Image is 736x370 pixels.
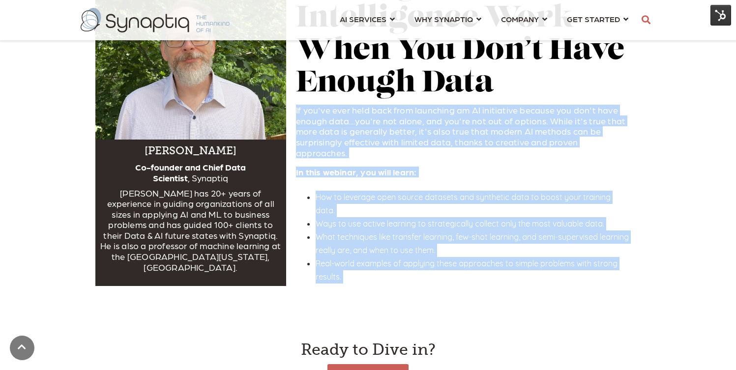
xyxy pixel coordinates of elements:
[100,144,282,157] h5: [PERSON_NAME]
[501,10,547,28] a: COMPANY
[316,191,631,217] li: How to leverage open source datasets and synthetic data to boost your training data.
[567,10,628,28] a: GET STARTED
[316,230,631,257] li: What techniques like transfer learning, few-shot learning, and semi-supervised learning really ar...
[100,162,282,183] h6: , Synaptiq
[710,5,731,26] img: HubSpot Tools Menu Toggle
[340,10,395,28] a: AI SERVICES
[414,12,473,26] span: WHY SYNAPTIQ
[95,340,641,360] h3: Ready to Dive in?
[316,217,631,230] li: Ways to use active learning to strategically collect only the most valuable data.
[316,257,631,297] li: Real-world examples of applying these approaches to simple problems with strong results.
[414,10,481,28] a: WHY SYNAPTIQ
[501,12,539,26] span: COMPANY
[340,12,386,26] span: AI SERVICES
[81,8,230,32] img: synaptiq logo-2
[567,12,620,26] span: GET STARTED
[296,105,631,158] p: If you've ever held back from launching am AI initiative because you don't have enough data…you'r...
[296,167,416,177] strong: In this webinar, you will learn:
[100,188,282,273] p: [PERSON_NAME] has 20+ years of experience in guiding organizations of all sizes in applying Al an...
[135,162,246,183] strong: Co-founder and Chief Data Scientist
[687,323,736,370] iframe: Chat Widget
[330,2,638,38] nav: menu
